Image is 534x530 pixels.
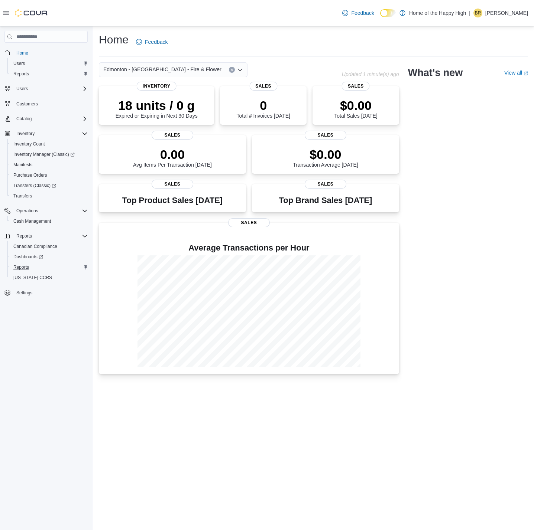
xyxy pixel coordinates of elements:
p: Updated 1 minute(s) ago [342,71,399,77]
div: Total # Invoices [DATE] [236,98,290,119]
button: Customers [1,98,91,109]
span: Cash Management [10,217,88,226]
h3: Top Product Sales [DATE] [122,196,223,205]
h4: Average Transactions per Hour [105,243,393,252]
a: Cash Management [10,217,54,226]
a: View allExternal link [504,70,528,76]
button: Operations [13,206,41,215]
span: Sales [249,82,277,91]
span: Customers [16,101,38,107]
button: Inventory [1,128,91,139]
button: Catalog [1,114,91,124]
button: Home [1,47,91,58]
span: Settings [13,288,88,297]
span: Reports [13,71,29,77]
button: Reports [13,232,35,241]
button: Reports [7,69,91,79]
span: Inventory [13,129,88,138]
span: Transfers [13,193,32,199]
span: [US_STATE] CCRS [13,275,52,281]
a: Purchase Orders [10,171,50,180]
span: Purchase Orders [10,171,88,180]
button: Reports [1,231,91,241]
span: Reports [10,69,88,78]
span: Settings [16,290,32,296]
a: Reports [10,263,32,272]
button: Users [7,58,91,69]
span: Inventory Count [10,140,88,148]
span: Sales [152,131,193,140]
span: Users [13,60,25,66]
span: Transfers [10,192,88,200]
button: Canadian Compliance [7,241,91,252]
span: Users [13,84,88,93]
a: Reports [10,69,32,78]
button: Cash Management [7,216,91,226]
span: Dashboards [10,252,88,261]
a: Transfers (Classic) [7,180,91,191]
a: Manifests [10,160,35,169]
a: [US_STATE] CCRS [10,273,55,282]
a: Inventory Manager (Classic) [10,150,78,159]
a: Feedback [339,6,377,20]
a: Inventory Count [10,140,48,148]
div: Avg Items Per Transaction [DATE] [133,147,212,168]
button: Purchase Orders [7,170,91,180]
span: BR [475,9,481,17]
button: Catalog [13,114,35,123]
a: Dashboards [10,252,46,261]
button: Clear input [229,67,235,73]
p: Home of the Happy High [409,9,466,17]
span: Inventory Count [13,141,45,147]
span: Canadian Compliance [13,243,57,249]
span: Feedback [351,9,374,17]
div: Total Sales [DATE] [334,98,377,119]
p: $0.00 [334,98,377,113]
img: Cova [15,9,48,17]
span: Purchase Orders [13,172,47,178]
p: 0.00 [133,147,212,162]
span: Customers [13,99,88,108]
span: Feedback [145,38,168,46]
span: Users [16,86,28,92]
span: Sales [228,218,270,227]
button: Operations [1,206,91,216]
span: Reports [10,263,88,272]
svg: External link [524,71,528,76]
span: Inventory [137,82,177,91]
button: Inventory [13,129,38,138]
button: Open list of options [237,67,243,73]
button: Settings [1,287,91,298]
button: Users [13,84,31,93]
span: Dashboards [13,254,43,260]
button: Manifests [7,160,91,170]
h3: Top Brand Sales [DATE] [279,196,372,205]
nav: Complex example [4,44,88,317]
h1: Home [99,32,129,47]
p: $0.00 [293,147,358,162]
span: Transfers (Classic) [13,183,56,189]
span: Manifests [10,160,88,169]
span: Operations [13,206,88,215]
span: Inventory Manager (Classic) [10,150,88,159]
p: 18 units / 0 g [116,98,198,113]
a: Canadian Compliance [10,242,60,251]
button: Inventory Count [7,139,91,149]
span: Home [13,48,88,57]
p: | [469,9,470,17]
h2: What's new [408,67,463,79]
a: Users [10,59,28,68]
button: Users [1,84,91,94]
input: Dark Mode [380,9,396,17]
div: Branden Rowsell [473,9,482,17]
span: Canadian Compliance [10,242,88,251]
button: Transfers [7,191,91,201]
span: Sales [305,180,346,189]
span: Reports [13,232,88,241]
span: Inventory [16,131,35,137]
a: Home [13,49,31,58]
span: Reports [13,264,29,270]
p: [PERSON_NAME] [485,9,528,17]
p: 0 [236,98,290,113]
